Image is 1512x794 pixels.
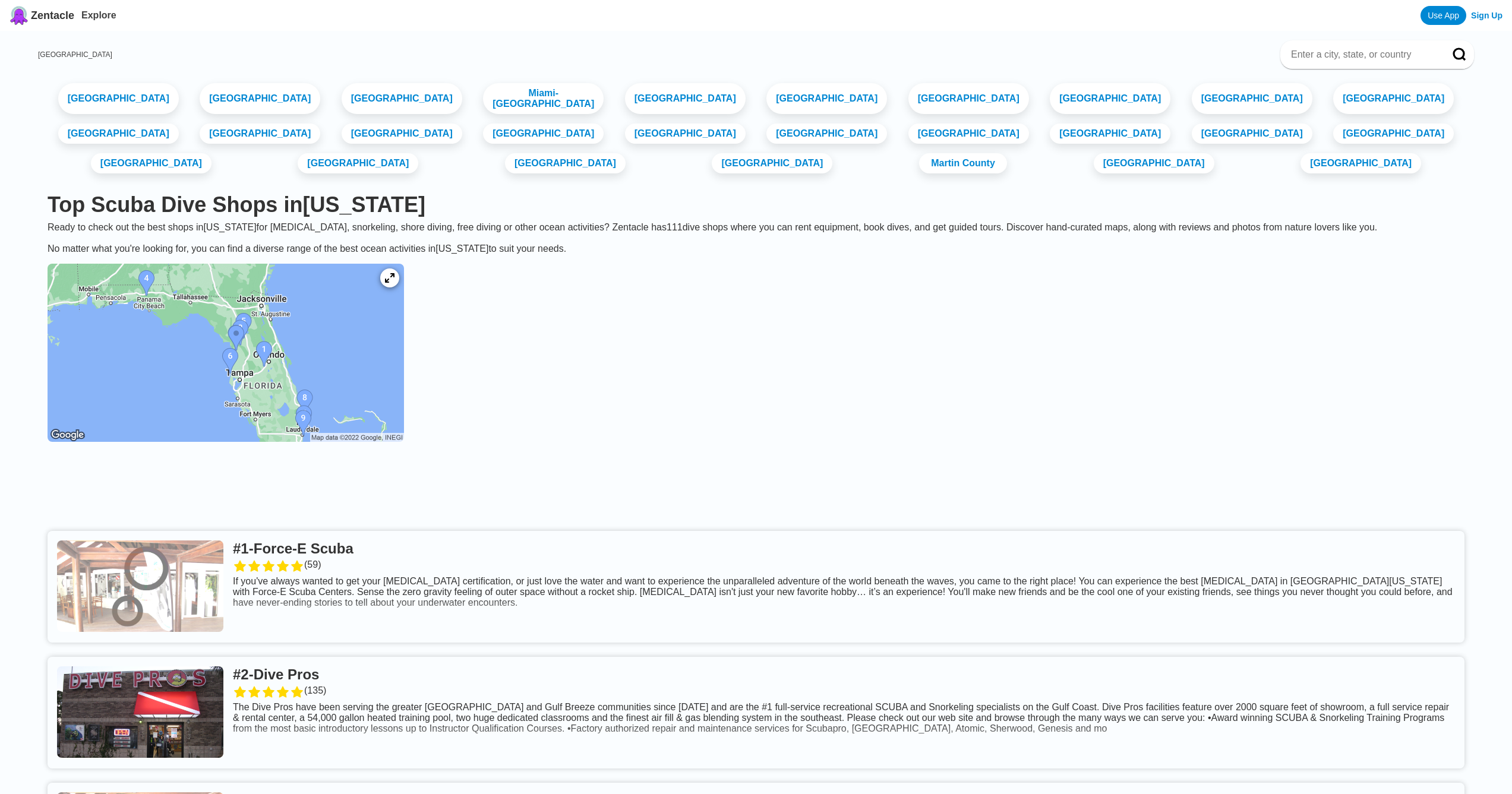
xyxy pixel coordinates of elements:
span: Zentacle [31,10,74,22]
a: [GEOGRAPHIC_DATA] [58,83,179,114]
a: Sign Up [1471,11,1502,20]
img: Zentacle logo [10,6,29,25]
a: [GEOGRAPHIC_DATA] [505,153,626,173]
a: [GEOGRAPHIC_DATA] [1333,124,1454,144]
a: [GEOGRAPHIC_DATA] [625,83,746,114]
h1: Top Scuba Dive Shops in [US_STATE] [48,192,1464,217]
a: [GEOGRAPHIC_DATA] [908,124,1029,144]
a: [GEOGRAPHIC_DATA] [766,124,887,144]
a: [GEOGRAPHIC_DATA] [1300,153,1421,173]
a: [GEOGRAPHIC_DATA] [342,83,462,114]
a: [GEOGRAPHIC_DATA] [58,124,179,144]
a: [GEOGRAPHIC_DATA] [342,124,462,144]
a: [GEOGRAPHIC_DATA] [298,153,418,173]
a: [GEOGRAPHIC_DATA] [712,153,832,173]
input: Enter a city, state, or country [1290,49,1436,61]
a: [GEOGRAPHIC_DATA] [766,83,887,114]
a: [GEOGRAPHIC_DATA] [1094,153,1214,173]
a: [GEOGRAPHIC_DATA] [1333,83,1454,114]
a: [GEOGRAPHIC_DATA] [1192,124,1312,144]
a: [GEOGRAPHIC_DATA] [483,124,604,144]
a: Miami-[GEOGRAPHIC_DATA] [483,83,604,114]
a: [GEOGRAPHIC_DATA] [1192,83,1312,114]
a: [GEOGRAPHIC_DATA] [200,83,320,114]
a: [GEOGRAPHIC_DATA] [625,124,746,144]
a: [GEOGRAPHIC_DATA] [200,124,320,144]
a: Martin County [919,153,1007,173]
div: Ready to check out the best shops in [US_STATE] for [MEDICAL_DATA], snorkeling, shore diving, fre... [38,222,1474,254]
a: [GEOGRAPHIC_DATA] [1050,124,1170,144]
a: Use App [1421,6,1466,25]
a: [GEOGRAPHIC_DATA] [91,153,212,173]
img: Florida dive site map [48,264,404,442]
a: [GEOGRAPHIC_DATA] [1050,83,1170,114]
a: [GEOGRAPHIC_DATA] [908,83,1029,114]
iframe: Advertisement [468,463,1044,517]
a: [GEOGRAPHIC_DATA] [38,50,112,59]
a: Zentacle logoZentacle [10,6,74,25]
a: Explore [81,10,116,20]
a: Florida dive site map [38,254,413,454]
